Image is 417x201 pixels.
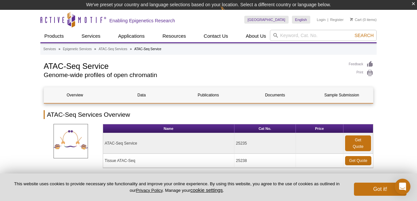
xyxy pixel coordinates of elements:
a: Register [330,17,343,22]
li: ATAC-Seq Service [134,47,161,51]
h2: ATAC-Seq Services Overview [44,110,373,119]
a: Feedback [349,61,373,68]
div: Open Intercom Messenger [395,179,410,194]
a: English [292,16,310,24]
li: » [94,47,96,51]
a: Publications [177,87,239,103]
a: Get Quote [345,135,371,151]
a: Cart [350,17,362,22]
a: [GEOGRAPHIC_DATA] [244,16,289,24]
img: Change Here [220,5,238,20]
td: Tissue ATAC-Seq [103,154,234,168]
h2: Genome-wide profiles of open chromatin [44,72,342,78]
a: Login [317,17,326,22]
li: (0 items) [350,16,377,24]
img: ATAC-SeqServices [54,124,88,158]
a: ATAC-Seq Services [99,46,127,52]
td: 25235 [234,133,296,154]
a: Privacy Policy [136,188,163,193]
th: Cat No. [234,124,296,133]
li: » [58,47,60,51]
button: Got it! [354,183,406,196]
h1: ATAC-Seq Service [44,61,342,70]
img: Your Cart [350,18,353,21]
span: Search [355,33,374,38]
li: | [327,16,328,24]
a: Data [111,87,172,103]
li: » [130,47,132,51]
a: Sample Submission [311,87,373,103]
td: ATAC-Seq Service [103,133,234,154]
td: 25238 [234,154,296,168]
a: Services [77,30,104,42]
a: Services [43,46,56,52]
a: Contact Us [200,30,232,42]
a: Documents [244,87,306,103]
p: This website uses cookies to provide necessary site functionality and improve your online experie... [11,181,343,193]
a: About Us [242,30,270,42]
button: cookie settings [190,187,223,193]
a: Print [349,70,373,77]
input: Keyword, Cat. No. [270,30,377,41]
a: Epigenetic Services [63,46,92,52]
a: Products [40,30,68,42]
h2: Enabling Epigenetics Research [109,18,175,24]
th: Price [296,124,343,133]
th: Name [103,124,234,133]
a: Overview [44,87,106,103]
a: Get Quote [345,156,371,165]
a: Applications [114,30,149,42]
button: Search [353,32,376,38]
a: Resources [159,30,190,42]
